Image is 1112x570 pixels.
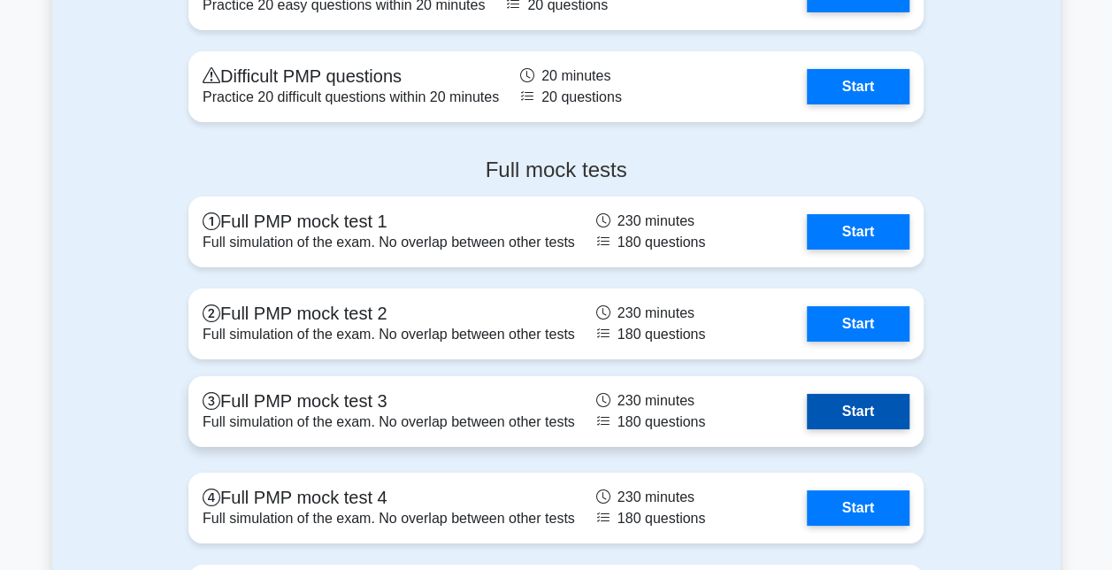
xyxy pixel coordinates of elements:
a: Start [807,69,909,104]
a: Start [807,214,909,250]
h4: Full mock tests [188,158,924,183]
a: Start [807,490,909,526]
a: Start [807,306,909,342]
a: Start [807,394,909,429]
